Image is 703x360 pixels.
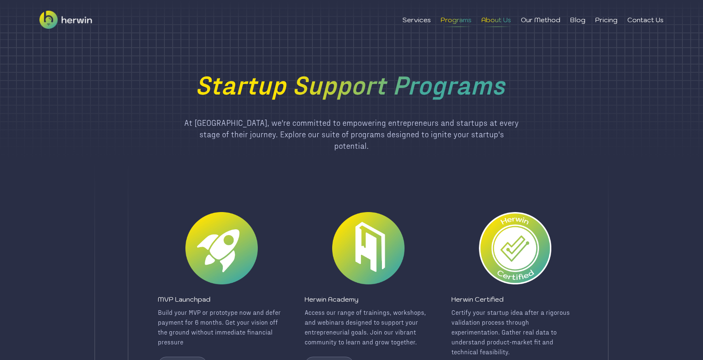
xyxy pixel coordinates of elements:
[570,15,585,25] li: Blog
[183,117,521,151] div: At [GEOGRAPHIC_DATA], we're committed to empowering entrepreneurs and startups at every stage of ...
[441,15,472,25] li: Programs
[449,212,581,284] img: article photo
[627,15,664,25] li: Contact Us
[305,307,432,347] div: Access our range of trainings, workshops, and webinars designed to support your entrepreneurial g...
[305,294,358,304] div: Herwin Academy
[451,307,578,357] div: Certify your startup idea after a rigorous validation process through experimentation. Gather rea...
[195,64,508,104] h1: Startup Support Programs
[481,15,511,25] li: About Us
[156,212,287,284] img: article photo
[521,15,560,25] li: Our Method
[451,294,504,304] div: Herwin Certified
[595,15,617,25] li: Pricing
[158,307,285,347] div: Build your MVP or prototype now and defer payment for 6 months. Get your vision off the ground wi...
[303,212,434,284] img: article photo
[402,15,431,25] li: Services
[158,294,210,304] div: MVP Launchpad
